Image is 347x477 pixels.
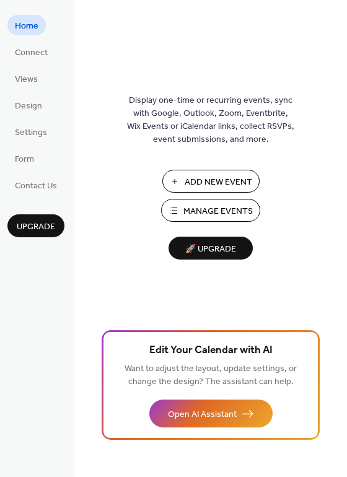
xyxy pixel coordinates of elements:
[169,237,253,260] button: 🚀 Upgrade
[7,42,55,62] a: Connect
[149,400,273,427] button: Open AI Assistant
[15,20,38,33] span: Home
[7,121,55,142] a: Settings
[15,73,38,86] span: Views
[7,148,42,168] a: Form
[127,94,294,146] span: Display one-time or recurring events, sync with Google, Outlook, Zoom, Eventbrite, Wix Events or ...
[176,241,245,258] span: 🚀 Upgrade
[185,176,252,189] span: Add New Event
[7,95,50,115] a: Design
[149,342,273,359] span: Edit Your Calendar with AI
[7,175,64,195] a: Contact Us
[125,361,297,390] span: Want to adjust the layout, update settings, or change the design? The assistant can help.
[15,46,48,59] span: Connect
[15,153,34,166] span: Form
[7,15,46,35] a: Home
[15,180,57,193] span: Contact Us
[161,199,260,222] button: Manage Events
[183,205,253,218] span: Manage Events
[168,408,237,421] span: Open AI Assistant
[7,68,45,89] a: Views
[15,100,42,113] span: Design
[17,221,55,234] span: Upgrade
[162,170,260,193] button: Add New Event
[15,126,47,139] span: Settings
[7,214,64,237] button: Upgrade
